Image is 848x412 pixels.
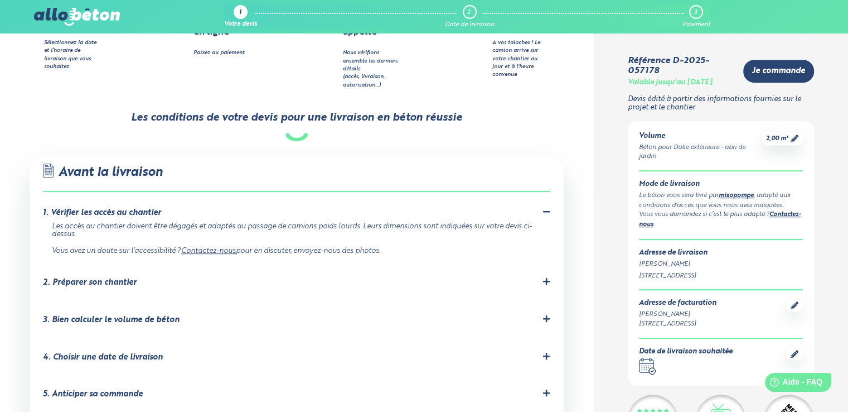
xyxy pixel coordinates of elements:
div: Passez au paiement [193,49,249,57]
div: 3 [694,9,697,16]
div: Date de livraison [445,21,495,28]
a: mixopompe [719,193,754,199]
div: 5. Anticiper sa commande [43,390,143,399]
div: Votre devis [224,21,257,28]
a: Je commande [743,60,814,83]
div: Volume [639,132,762,141]
div: 3. Bien calculer le volume de béton [43,315,180,325]
div: [STREET_ADDRESS] [639,271,803,281]
div: Date de livraison souhaitée [639,348,733,356]
div: 2 [467,9,471,16]
div: Nous vérifions ensemble les derniers détails (accès, livraison, autorisation…) [343,49,399,89]
div: [STREET_ADDRESS] [639,319,716,329]
p: Devis édité à partir des informations fournies sur le projet et le chantier [628,95,815,112]
div: 2. Préparer son chantier [43,278,137,288]
div: Le béton vous sera livré par , adapté aux conditions d'accès que vous nous avez indiquées. [639,191,803,210]
div: [PERSON_NAME] [639,310,716,319]
iframe: Help widget launcher [749,368,836,400]
div: Mode de livraison [639,180,803,189]
div: Adresse de livraison [639,249,803,257]
div: Les conditions de votre devis pour une livraison en béton réussie [131,112,462,124]
a: 1 Votre devis [224,5,257,28]
div: Paiement [682,21,710,28]
div: Béton pour Dalle extérieure - abri de jardin [639,143,762,162]
div: Les accès au chantier doivent être dégagés et adaptés au passage de camions poids lourds. Leurs d... [52,223,537,256]
a: 2 Date de livraison [445,5,495,28]
a: Contactez-nous [181,247,236,255]
div: Adresse de facturation [639,299,716,308]
div: 1. Vérifier les accès au chantier [43,208,161,218]
div: Valable jusqu'au [DATE] [628,79,713,87]
span: Je commande [752,66,805,76]
div: Vous vous demandez si c’est le plus adapté ? . [639,210,803,230]
div: Avant la livraison [43,164,550,192]
div: Référence D-2025-057178 [628,56,735,76]
div: Sélectionnez la date et l’horaire de livraison que vous souhaitez. [44,39,100,71]
div: [PERSON_NAME] [639,260,803,269]
img: allobéton [34,8,120,26]
div: 1 [239,9,241,17]
div: A vos taloches ! Le camion arrive sur votre chantier au jour et à l'heure convenue [492,39,548,79]
div: 4. Choisir une date de livraison [43,353,163,362]
a: 3 Paiement [682,5,710,28]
